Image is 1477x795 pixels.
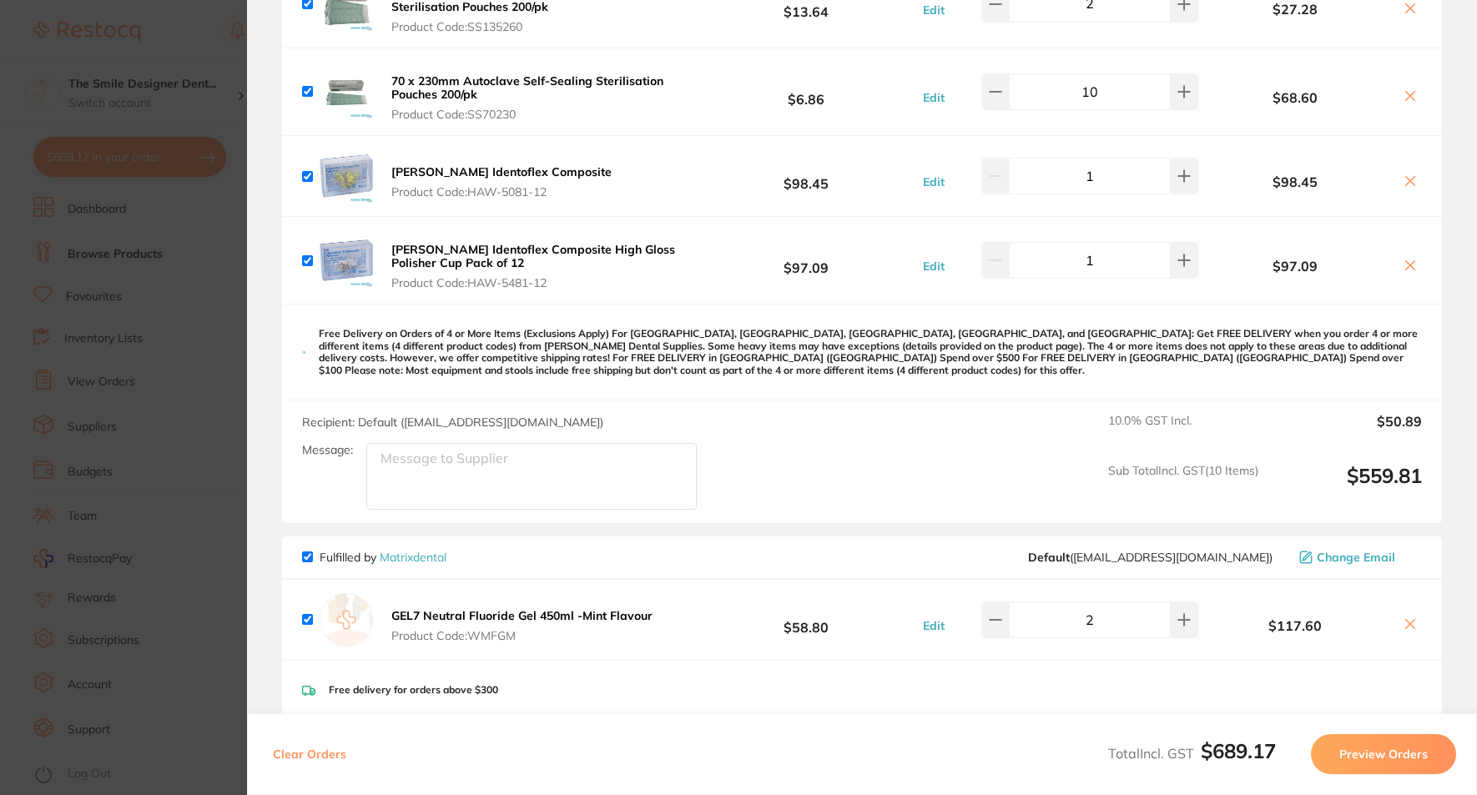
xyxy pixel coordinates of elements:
b: $98.45 [694,161,918,192]
span: Total Incl. GST [1108,745,1276,762]
output: $559.81 [1272,464,1422,510]
label: Message: [302,443,353,457]
b: Default [1028,550,1070,565]
output: $50.89 [1272,414,1422,450]
a: Matrixdental [380,550,446,565]
button: Edit [918,259,950,274]
span: 10.0 % GST Incl. [1108,414,1258,450]
b: $97.09 [694,245,918,276]
span: Product Code: HAW-5481-12 [391,276,689,289]
span: Product Code: SS135260 [391,20,689,33]
button: Preview Orders [1311,734,1456,774]
button: Edit [918,618,950,633]
p: Free delivery for orders above $300 [329,684,498,696]
img: ZWR2aDZtYQ [320,65,373,118]
span: sales@matrixdental.com.au [1028,551,1273,564]
b: $6.86 [694,77,918,108]
span: Recipient: Default ( [EMAIL_ADDRESS][DOMAIN_NAME] ) [302,415,603,430]
button: Edit [918,3,950,18]
button: Edit [918,174,950,189]
button: Edit [918,90,950,105]
span: Product Code: HAW-5081-12 [391,185,612,199]
b: [PERSON_NAME] Identoflex Composite [391,164,612,179]
b: GEL7 Neutral Fluoride Gel 450ml -Mint Flavour [391,608,653,623]
button: [PERSON_NAME] Identoflex Composite Product Code:HAW-5081-12 [386,164,617,199]
img: YXpreHB1MA [320,234,373,287]
span: Product Code: SS70230 [391,108,689,121]
p: Fulfilled by [320,551,446,564]
b: $27.28 [1198,2,1392,17]
button: Clear Orders [268,734,351,774]
p: Free Delivery on Orders of 4 or More Items (Exclusions Apply) For [GEOGRAPHIC_DATA], [GEOGRAPHIC_... [319,328,1422,376]
b: $98.45 [1198,174,1392,189]
button: 70 x 230mm Autoclave Self-Sealing Sterilisation Pouches 200/pk Product Code:SS70230 [386,73,694,122]
span: Change Email [1317,551,1395,564]
img: ODBoc2N2Yg [320,149,373,203]
b: [PERSON_NAME] Identoflex Composite High Gloss Polisher Cup Pack of 12 [391,242,675,270]
b: 70 x 230mm Autoclave Self-Sealing Sterilisation Pouches 200/pk [391,73,663,102]
span: Product Code: WMFGM [391,629,653,642]
button: Change Email [1294,550,1422,565]
b: $97.09 [1198,259,1392,274]
b: $58.80 [694,605,918,636]
button: [PERSON_NAME] Identoflex Composite High Gloss Polisher Cup Pack of 12 Product Code:HAW-5481-12 [386,242,694,290]
b: $68.60 [1198,90,1392,105]
span: Sub Total Incl. GST ( 10 Items) [1108,464,1258,510]
b: $117.60 [1198,618,1392,633]
img: empty.jpg [320,593,373,647]
b: $689.17 [1201,738,1276,763]
button: GEL7 Neutral Fluoride Gel 450ml -Mint Flavour Product Code:WMFGM [386,608,658,643]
